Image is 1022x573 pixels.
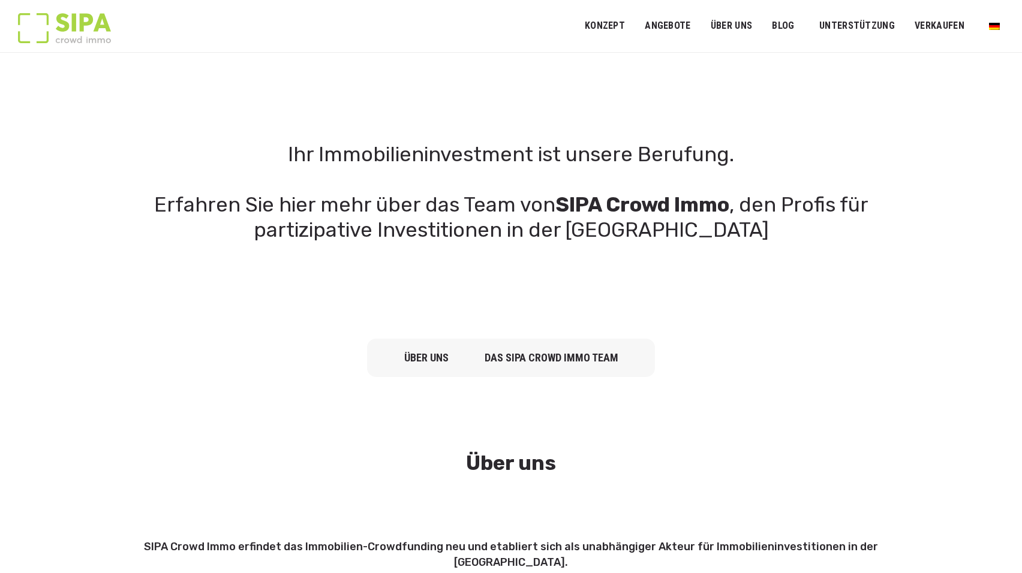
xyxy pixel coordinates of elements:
[637,13,699,40] a: Angebote
[404,351,449,364] a: über uns
[989,23,1000,30] img: Deutsch
[703,13,761,40] a: ÜBER UNS
[555,192,729,217] strong: SIPA Crowd Immo
[981,14,1008,37] a: Wechseln zu
[907,13,972,40] a: Verkaufen
[485,351,618,364] a: Das SIPA Crowd Immo Team
[764,13,802,40] a: Blog
[98,539,924,570] p: SIPA Crowd Immo erfindet das Immobilien-Crowdfunding neu und etabliert sich als unabhängiger Akte...
[18,13,111,43] img: Logo
[585,11,1004,41] nav: Primäres Menü
[811,13,903,40] a: Unterstützung
[577,13,633,40] a: Konzept
[91,142,931,243] h1: Ihr Immobilieninvestment ist unsere Berufung. Erfahren Sie hier mehr über das Team von , den Prof...
[466,451,556,475] strong: Über uns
